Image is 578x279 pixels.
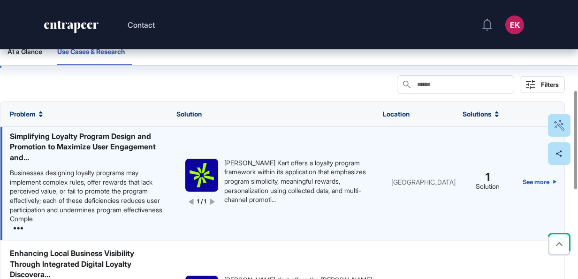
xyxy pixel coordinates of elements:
[486,173,490,182] span: 1
[185,158,219,192] a: image
[43,21,99,37] a: entrapeer-logo
[476,182,500,191] div: Solution
[128,19,155,31] button: Contact
[520,76,565,93] button: Filters
[463,110,491,118] span: Solutions
[57,38,132,65] button: Use Cases & Research
[10,131,166,163] div: Simplifying Loyalty Program Design and Promotion to Maximize User Engagement and...
[383,110,410,118] span: Location
[10,110,35,118] span: Problem
[185,159,218,192] img: image
[523,131,556,232] a: See more
[57,48,125,55] span: Use Cases & Research
[8,38,42,65] button: At a Glance
[505,15,524,34] button: EK
[224,158,373,204] div: [PERSON_NAME] Kart offers a loyalty program framework within its application that emphasizes prog...
[541,81,559,88] div: Filters
[197,198,206,206] div: 1 / 1
[8,48,42,55] span: At a Glance
[10,168,166,224] div: Businesses designing loyalty programs may implement complex rules, offer rewards that lack percei...
[176,110,202,118] span: Solution
[391,178,452,186] div: [GEOGRAPHIC_DATA]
